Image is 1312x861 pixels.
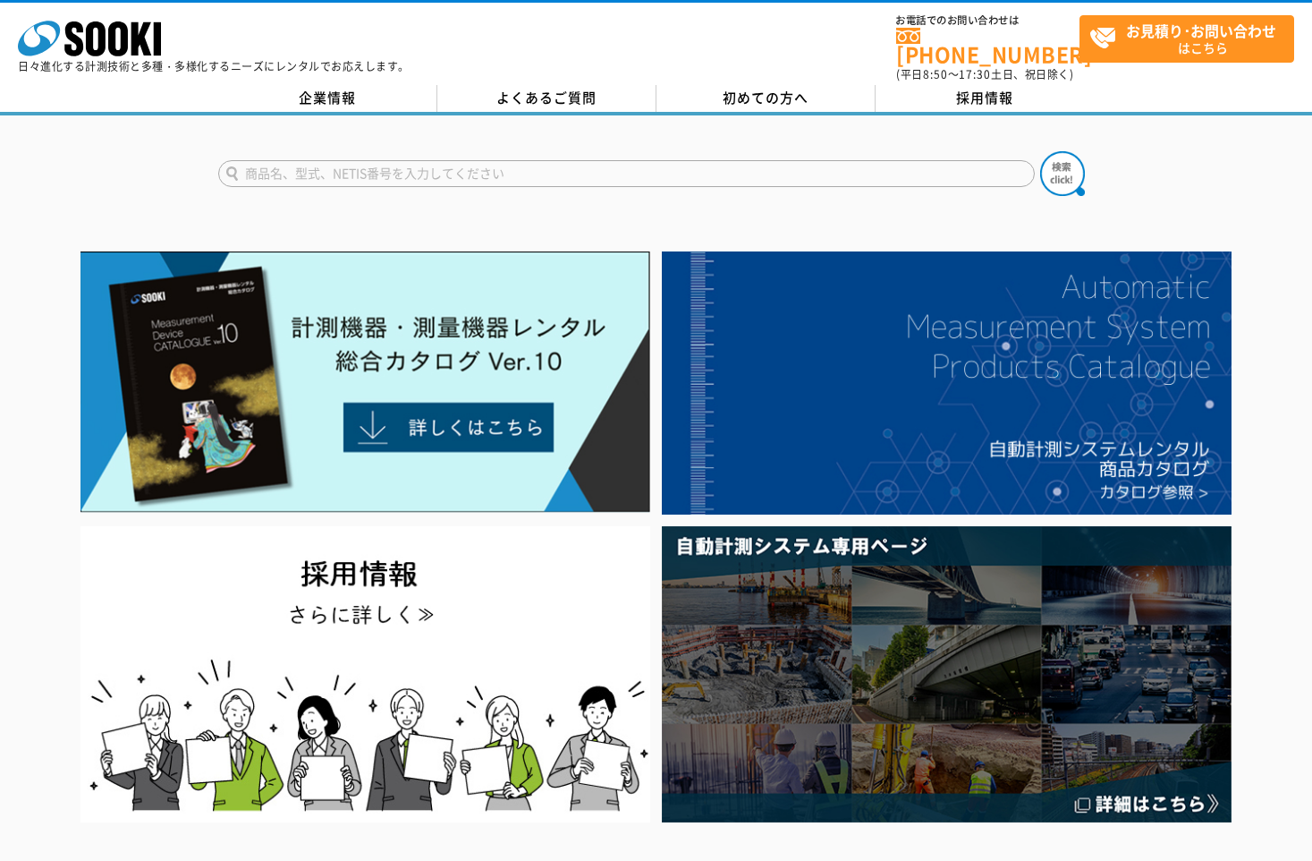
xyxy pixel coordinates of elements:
span: 8:50 [923,66,948,82]
span: 17:30 [959,66,991,82]
img: 自動計測システム専用ページ [662,526,1232,823]
p: 日々進化する計測技術と多種・多様化するニーズにレンタルでお応えします。 [18,61,410,72]
img: 自動計測システムカタログ [662,251,1232,515]
input: 商品名、型式、NETIS番号を入力してください [218,160,1035,187]
span: (平日 ～ 土日、祝日除く) [896,66,1073,82]
a: 採用情報 [876,85,1095,112]
img: btn_search.png [1040,151,1085,196]
a: 初めての方へ [656,85,876,112]
strong: お見積り･お問い合わせ [1126,20,1276,41]
a: よくあるご質問 [437,85,656,112]
a: 企業情報 [218,85,437,112]
span: 初めての方へ [723,88,808,107]
a: お見積り･お問い合わせはこちら [1079,15,1294,63]
img: Catalog Ver10 [80,251,650,513]
span: お電話でのお問い合わせは [896,15,1079,26]
span: はこちら [1089,16,1293,61]
img: SOOKI recruit [80,526,650,823]
a: [PHONE_NUMBER] [896,28,1079,64]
